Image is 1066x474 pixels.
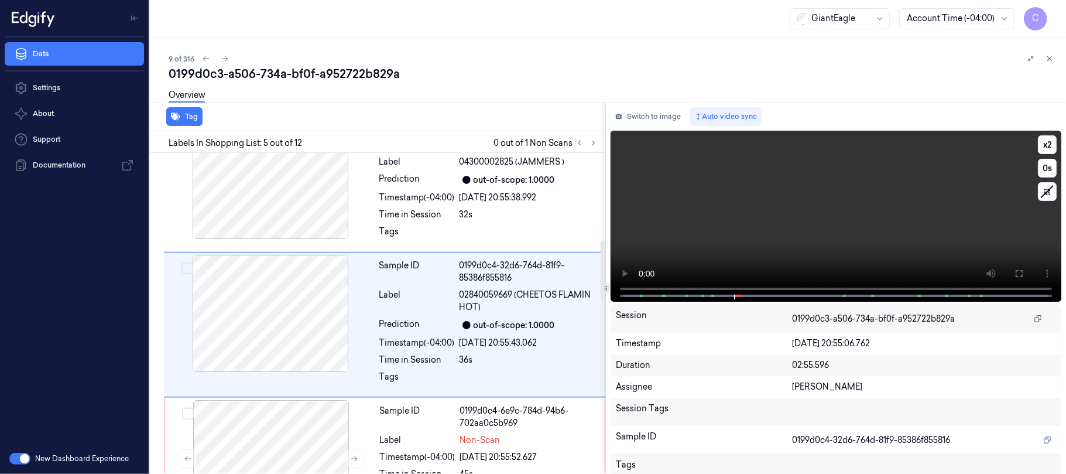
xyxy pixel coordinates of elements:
[169,137,302,149] span: Labels In Shopping List: 5 out of 12
[1038,159,1057,178] button: 0s
[380,405,455,429] div: Sample ID
[379,173,455,187] div: Prediction
[379,354,455,366] div: Time in Session
[379,318,455,332] div: Prediction
[792,313,955,325] span: 0199d0c3-a506-734a-bf0f-a952722b829a
[792,434,950,446] span: 0199d0c4-32d6-764d-81f9-85386f855816
[379,209,455,221] div: Time in Session
[379,192,455,204] div: Timestamp (-04:00)
[379,226,455,244] div: Tags
[5,76,144,100] a: Settings
[5,42,144,66] a: Data
[379,371,455,390] div: Tags
[379,156,455,168] div: Label
[493,136,601,150] span: 0 out of 1 Non Scans
[616,381,792,393] div: Assignee
[616,309,792,328] div: Session
[125,9,144,28] button: Toggle Navigation
[616,337,792,350] div: Timestamp
[460,209,598,221] div: 32s
[166,107,203,126] button: Tag
[380,451,455,463] div: Timestamp (-04:00)
[460,405,598,429] div: 0199d0c4-6e9c-784d-94b6-702aa0c5b969
[379,289,455,313] div: Label
[616,403,792,421] div: Session Tags
[474,319,555,332] div: out-of-scope: 1.0000
[460,354,598,366] div: 36s
[616,431,792,449] div: Sample ID
[460,260,598,284] div: 0199d0c4-32d6-764d-81f9-85386f855816
[5,154,144,177] a: Documentation
[460,451,598,463] div: [DATE] 20:55:52.627
[460,434,501,446] span: Non-Scan
[169,89,205,103] a: Overview
[379,260,455,284] div: Sample ID
[690,107,762,126] button: Auto video sync
[1024,7,1047,30] button: C
[182,408,194,420] button: Select row
[460,289,598,313] span: 02840059669 (CHEETOS FLAMIN HOT)
[611,107,685,126] button: Switch to image
[5,102,144,125] button: About
[616,359,792,371] div: Duration
[5,128,144,151] a: Support
[460,156,565,168] span: 04300002825 (JAMMERS )
[474,174,555,186] div: out-of-scope: 1.0000
[181,262,193,274] button: Select row
[169,54,194,64] span: 9 of 316
[792,381,1056,393] div: [PERSON_NAME]
[460,337,598,349] div: [DATE] 20:55:43.062
[169,66,1057,82] div: 0199d0c3-a506-734a-bf0f-a952722b829a
[379,337,455,349] div: Timestamp (-04:00)
[380,434,455,446] div: Label
[460,192,598,204] div: [DATE] 20:55:38.992
[1038,135,1057,154] button: x2
[792,337,1056,350] div: [DATE] 20:55:06.762
[792,359,1056,371] div: 02:55.596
